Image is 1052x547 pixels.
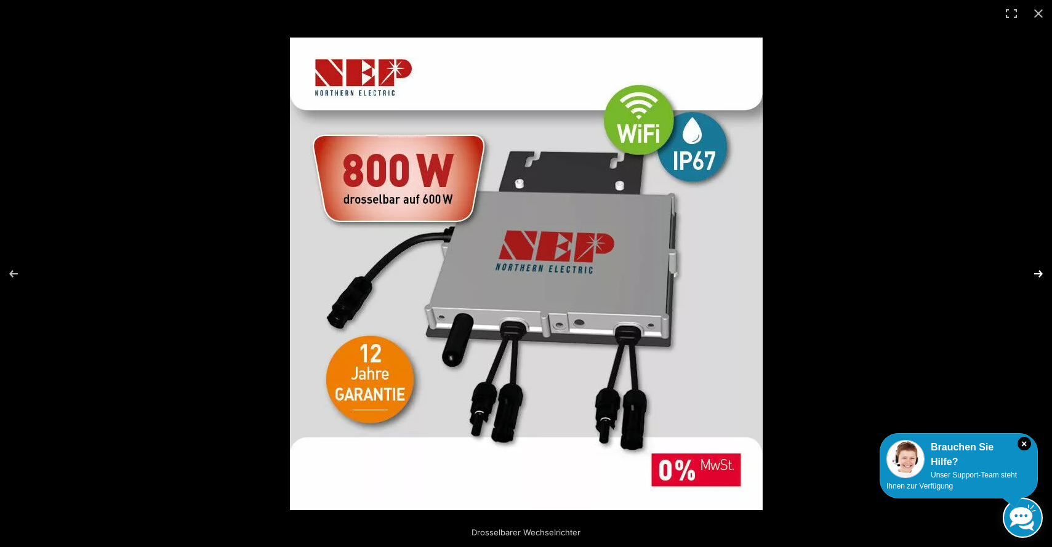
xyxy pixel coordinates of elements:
div: Brauchen Sie Hilfe? [886,440,1031,469]
img: Drosselbarer Wechselrichter [290,38,763,510]
i: Schließen [1018,437,1031,450]
img: Customer service [886,440,925,478]
span: Unser Support-Team steht Ihnen zur Verfügung [886,471,1017,490]
div: Drosselbarer Wechselrichter [397,520,656,545]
